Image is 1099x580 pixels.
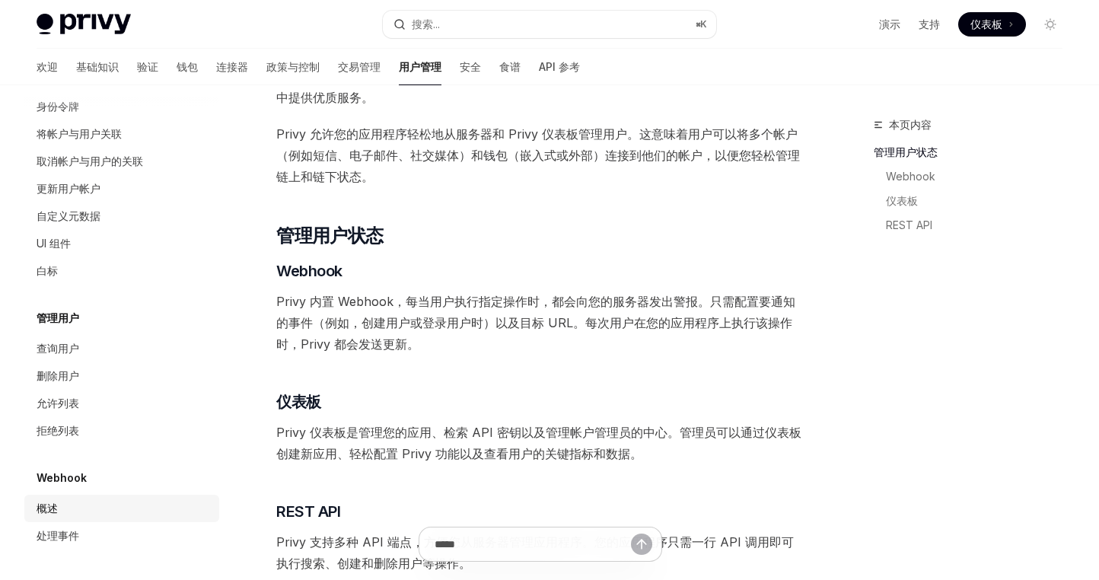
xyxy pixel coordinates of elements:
[919,17,940,32] a: 支持
[24,175,219,202] a: 更新用户帐户
[24,495,219,522] a: 概述
[1038,12,1062,37] button: 切换暗模式
[276,126,800,184] font: Privy 允许您的应用程序轻松地从服务器和 Privy 仪表板管理用户。这意味着用户可以将多个帐户（例如短信、电子邮件、社交媒体）和钱包（嵌入式或外部）连接到他们的帐户，以便您轻松管理链上和链...
[338,49,381,85] a: 交易管理
[137,49,158,85] a: 验证
[37,311,79,324] font: 管理用户
[460,60,481,73] font: 安全
[24,417,219,445] a: 拒绝列表
[399,49,441,85] a: 用户管理
[177,49,198,85] a: 钱包
[37,155,143,167] font: 取消帐户与用户的关联
[539,60,580,73] font: API 参考
[37,424,79,437] font: 拒绝列表
[266,49,320,85] a: 政策与控制
[886,218,932,231] font: REST API
[24,362,219,390] a: 删除用户
[412,18,440,30] font: 搜索...
[24,202,219,230] a: 自定义元数据
[460,49,481,85] a: 安全
[631,534,652,555] button: 发送消息
[499,60,521,73] font: 食谱
[874,145,938,158] font: 管理用户状态
[276,294,795,352] font: Privy 内置 Webhook，每当用户执行指定操作时，都会向您的服务器发出警报。只需配置要通知的事件（例如，创建用户或登录用户时）以及目标 URL。每次用户在您的应用程序上执行该操作时，Pr...
[399,60,441,73] font: 用户管理
[889,118,932,131] font: 本页内容
[24,335,219,362] a: 查询用户
[879,18,900,30] font: 演示
[37,209,100,222] font: 自定义元数据
[37,471,87,484] font: Webhook
[276,262,342,280] font: Webhook
[886,194,918,207] font: 仪表板
[37,127,122,140] font: 将帐户与用户关联
[37,342,79,355] font: 查询用户
[266,60,320,73] font: 政策与控制
[886,213,1075,237] a: REST API
[37,182,100,195] font: 更新用户帐户
[137,60,158,73] font: 验证
[970,18,1002,30] font: 仪表板
[276,225,383,247] font: 管理用户状态
[24,257,219,285] a: 白标
[76,49,119,85] a: 基础知识
[276,502,340,521] font: REST API
[886,170,935,183] font: Webhook
[886,189,1075,213] a: 仪表板
[216,49,248,85] a: 连接器
[696,18,700,30] font: ⌘
[539,49,580,85] a: API 参考
[874,140,1075,164] a: 管理用户状态
[37,502,58,515] font: 概述
[37,529,79,542] font: 处理事件
[37,237,71,250] font: UI 组件
[276,425,801,461] font: Privy 仪表板是管理您的应用、检索 API 密钥以及管理帐户管理员的中心。管理员可以通过仪表板创建新应用、轻松配置 Privy 功能​​以及查看用户的关键指标和数据。
[37,60,58,73] font: 欢迎
[37,369,79,382] font: 删除用户
[700,18,707,30] font: K
[76,60,119,73] font: 基础知识
[24,522,219,550] a: 处理事件
[383,11,717,38] button: 搜索...⌘K
[879,17,900,32] a: 演示
[24,120,219,148] a: 将帐户与用户关联
[338,60,381,73] font: 交易管理
[24,390,219,417] a: 允许列表
[177,60,198,73] font: 钱包
[37,397,79,410] font: 允许列表
[958,12,1026,37] a: 仪表板
[886,164,1075,189] a: Webhook
[216,60,248,73] font: 连接器
[37,14,131,35] img: 灯光标志
[24,148,219,175] a: 取消帐户与用户的关联
[276,393,321,411] font: 仪表板
[24,230,219,257] a: UI 组件
[37,49,58,85] a: 欢迎
[499,49,521,85] a: 食谱
[37,264,58,277] font: 白标
[919,18,940,30] font: 支持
